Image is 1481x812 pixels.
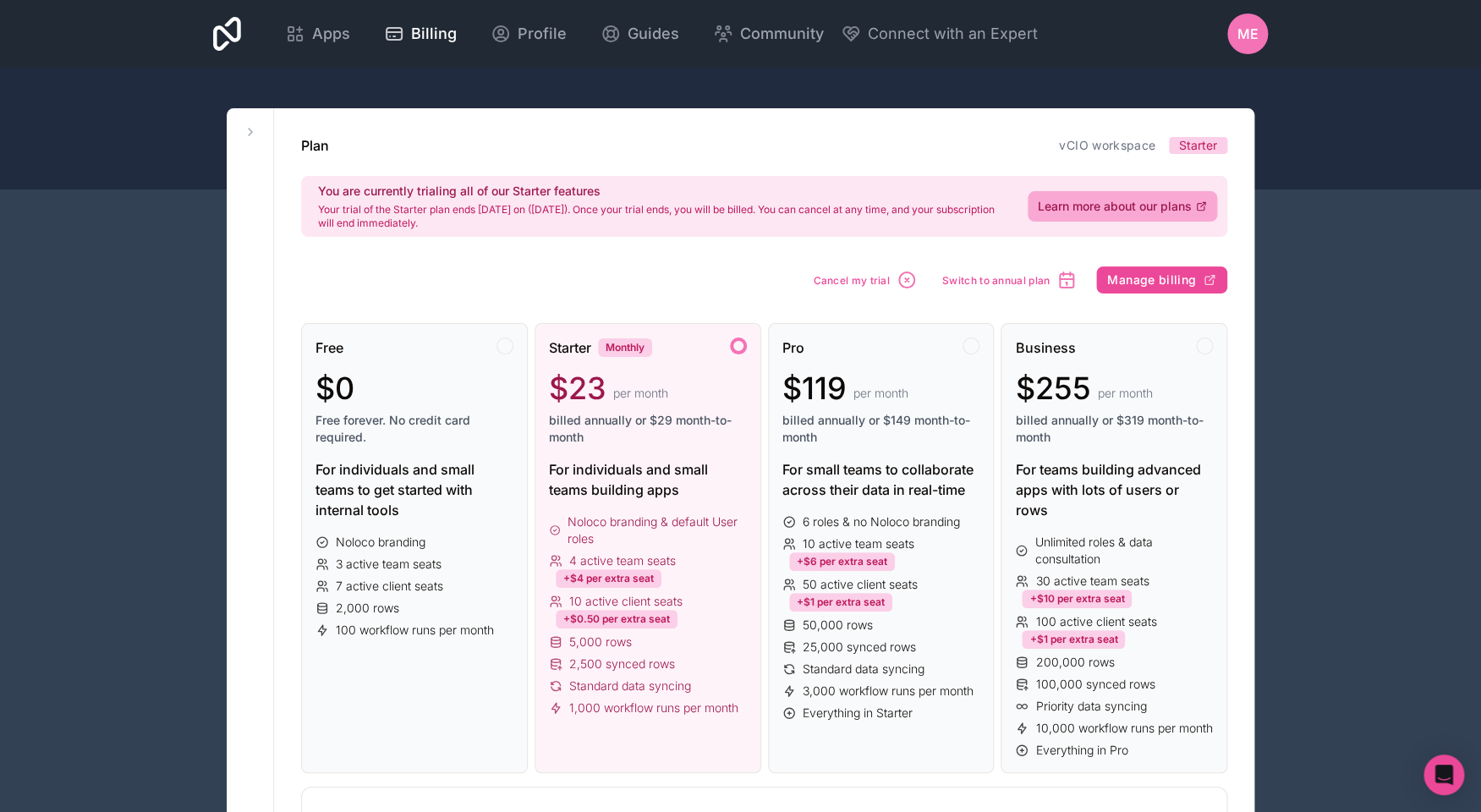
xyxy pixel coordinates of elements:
[1237,24,1259,44] span: ME
[1059,138,1155,152] a: vCIO workspace
[315,371,354,405] span: $0
[853,385,908,402] span: per month
[868,22,1038,46] span: Connect with an Expert
[628,22,679,46] span: Guides
[807,264,923,296] button: Cancel my trial
[1096,266,1227,294] button: Manage billing
[312,22,350,46] span: Apps
[613,385,668,402] span: per month
[411,22,457,46] span: Billing
[1015,337,1075,358] span: Business
[569,552,676,569] span: 4 active team seats
[782,371,847,405] span: $119
[272,15,364,52] a: Apps
[556,610,677,628] div: +$0.50 per extra seat
[370,15,470,52] a: Billing
[477,15,580,52] a: Profile
[1028,191,1217,222] a: Learn more about our plans
[336,556,442,573] span: 3 active team seats
[803,661,924,678] span: Standard data syncing
[336,600,399,617] span: 2,000 rows
[1423,754,1464,795] div: Open Intercom Messenger
[1035,676,1155,693] span: 100,000 synced rows
[568,513,746,547] span: Noloco branding & default User roles
[942,274,1050,287] span: Switch to annual plan
[336,578,443,595] span: 7 active client seats
[1015,459,1213,520] div: For teams building advanced apps with lots of users or rows
[803,705,913,721] span: Everything in Starter
[336,534,425,551] span: Noloco branding
[936,264,1083,296] button: Switch to annual plan
[803,576,918,593] span: 50 active client seats
[1179,137,1217,154] span: Starter
[803,535,914,552] span: 10 active team seats
[556,569,661,588] div: +$4 per extra seat
[1038,198,1192,215] span: Learn more about our plans
[1035,654,1114,671] span: 200,000 rows
[301,135,329,156] h1: Plan
[1015,371,1090,405] span: $255
[803,639,916,656] span: 25,000 synced rows
[1035,742,1127,759] span: Everything in Pro
[841,22,1038,46] button: Connect with an Expert
[782,412,980,446] span: billed annually or $149 month-to-month
[782,459,980,500] div: For small teams to collaborate across their data in real-time
[803,617,873,634] span: 50,000 rows
[315,412,513,446] span: Free forever. No credit card required.
[803,513,960,530] span: 6 roles & no Noloco branding
[1035,720,1212,737] span: 10,000 workflow runs per month
[598,338,652,357] div: Monthly
[1035,534,1213,568] span: Unlimited roles & data consultation
[569,634,632,650] span: 5,000 rows
[318,183,1007,200] h2: You are currently trialing all of our Starter features
[336,622,494,639] span: 100 workflow runs per month
[549,459,747,500] div: For individuals and small teams building apps
[803,683,974,700] span: 3,000 workflow runs per month
[789,552,895,571] div: +$6 per extra seat
[1022,630,1125,649] div: +$1 per extra seat
[1035,698,1146,715] span: Priority data syncing
[569,700,738,716] span: 1,000 workflow runs per month
[549,337,591,358] span: Starter
[569,678,691,694] span: Standard data syncing
[1097,385,1152,402] span: per month
[549,412,747,446] span: billed annually or $29 month-to-month
[699,15,837,52] a: Community
[813,274,890,287] span: Cancel my trial
[315,459,513,520] div: For individuals and small teams to get started with internal tools
[789,593,892,612] div: +$1 per extra seat
[1022,590,1132,608] div: +$10 per extra seat
[569,593,683,610] span: 10 active client seats
[1035,573,1149,590] span: 30 active team seats
[318,203,1007,230] p: Your trial of the Starter plan ends [DATE] on ([DATE]). Once your trial ends, you will be billed....
[315,337,343,358] span: Free
[740,22,824,46] span: Community
[1107,272,1196,288] span: Manage billing
[549,371,606,405] span: $23
[587,15,693,52] a: Guides
[782,337,804,358] span: Pro
[1035,613,1156,630] span: 100 active client seats
[569,656,675,672] span: 2,500 synced rows
[518,22,567,46] span: Profile
[1015,412,1213,446] span: billed annually or $319 month-to-month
